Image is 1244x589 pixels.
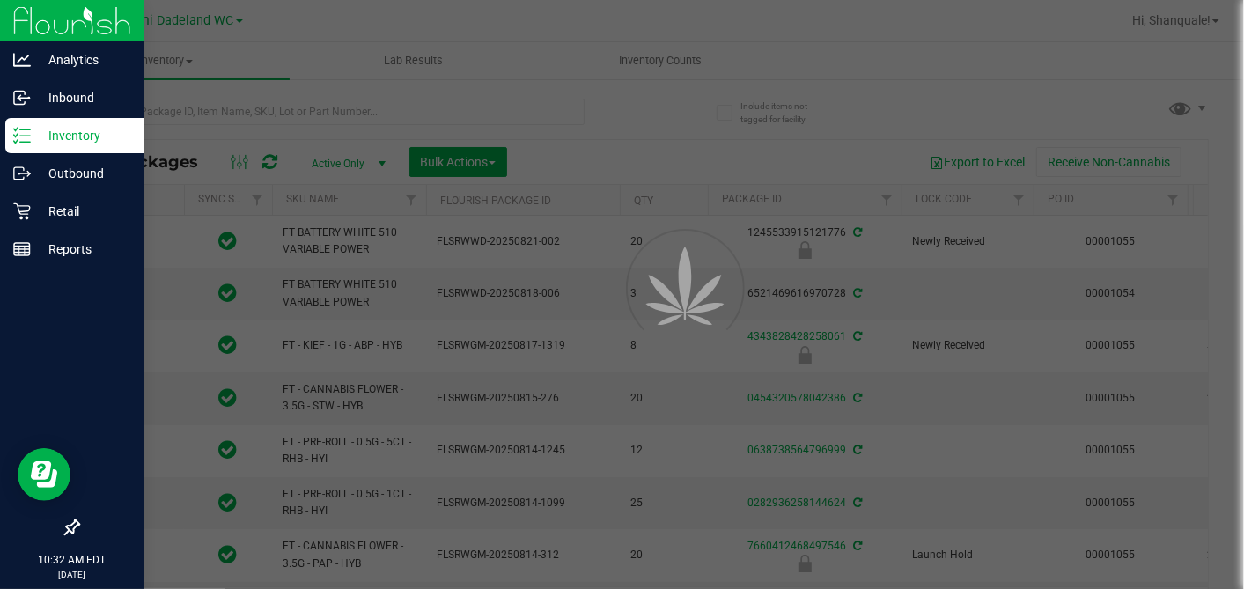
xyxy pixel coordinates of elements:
inline-svg: Inbound [13,89,31,107]
iframe: Resource center [18,448,70,501]
inline-svg: Retail [13,202,31,220]
p: Reports [31,239,136,260]
p: Outbound [31,163,136,184]
p: [DATE] [8,568,136,581]
p: Inventory [31,125,136,146]
inline-svg: Inventory [13,127,31,144]
p: 10:32 AM EDT [8,552,136,568]
p: Retail [31,201,136,222]
p: Inbound [31,87,136,108]
inline-svg: Analytics [13,51,31,69]
inline-svg: Outbound [13,165,31,182]
inline-svg: Reports [13,240,31,258]
p: Analytics [31,49,136,70]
